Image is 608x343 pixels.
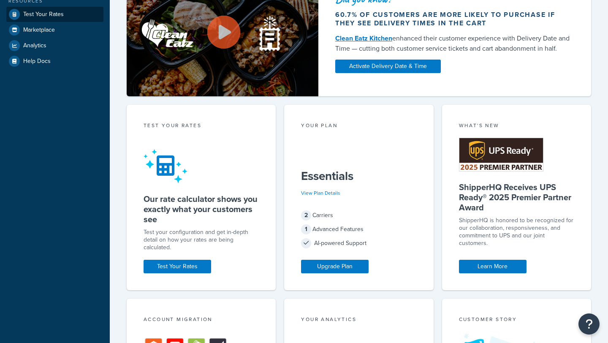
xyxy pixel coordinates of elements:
a: Test Your Rates [144,260,211,273]
div: 60.7% of customers are more likely to purchase if they see delivery times in the cart [335,11,571,27]
span: 1 [301,224,311,234]
h5: ShipperHQ Receives UPS Ready® 2025 Premier Partner Award [459,182,574,212]
a: Activate Delivery Date & Time [335,60,441,73]
a: Marketplace [6,22,103,38]
p: ShipperHQ is honored to be recognized for our collaboration, responsiveness, and commitment to UP... [459,217,574,247]
span: Test Your Rates [23,11,64,18]
div: Test your rates [144,122,259,131]
div: AI-powered Support [301,237,416,249]
a: Learn More [459,260,527,273]
a: Clean Eatz Kitchen [335,33,392,43]
a: Help Docs [6,54,103,69]
span: Help Docs [23,58,51,65]
a: Analytics [6,38,103,53]
span: Marketplace [23,27,55,34]
span: Analytics [23,42,46,49]
div: Your Plan [301,122,416,131]
div: Customer Story [459,316,574,325]
div: Test your configuration and get in-depth detail on how your rates are being calculated. [144,229,259,251]
span: 2 [301,210,311,220]
a: Test Your Rates [6,7,103,22]
div: What's New [459,122,574,131]
a: View Plan Details [301,189,340,197]
h5: Essentials [301,169,416,183]
a: Upgrade Plan [301,260,369,273]
div: Account Migration [144,316,259,325]
button: Open Resource Center [578,313,600,335]
div: Your Analytics [301,316,416,325]
div: Carriers [301,210,416,221]
h5: Our rate calculator shows you exactly what your customers see [144,194,259,224]
div: enhanced their customer experience with Delivery Date and Time — cutting both customer service ti... [335,33,571,54]
div: Advanced Features [301,223,416,235]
